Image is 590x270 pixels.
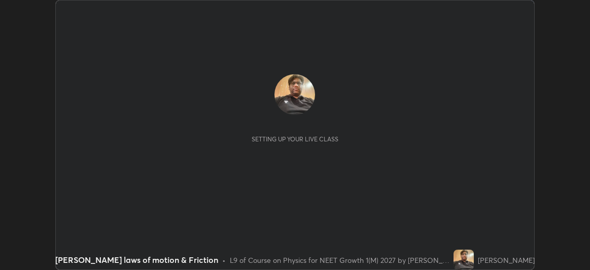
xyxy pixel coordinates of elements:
[252,135,338,143] div: Setting up your live class
[478,255,535,265] div: [PERSON_NAME]
[222,255,226,265] div: •
[55,254,218,266] div: [PERSON_NAME] laws of motion & Friction
[454,250,474,270] img: be2120c6d5bf46598c088e580d23052f.jpg
[274,74,315,115] img: be2120c6d5bf46598c088e580d23052f.jpg
[230,255,449,265] div: L9 of Course on Physics for NEET Growth 1(M) 2027 by [PERSON_NAME]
